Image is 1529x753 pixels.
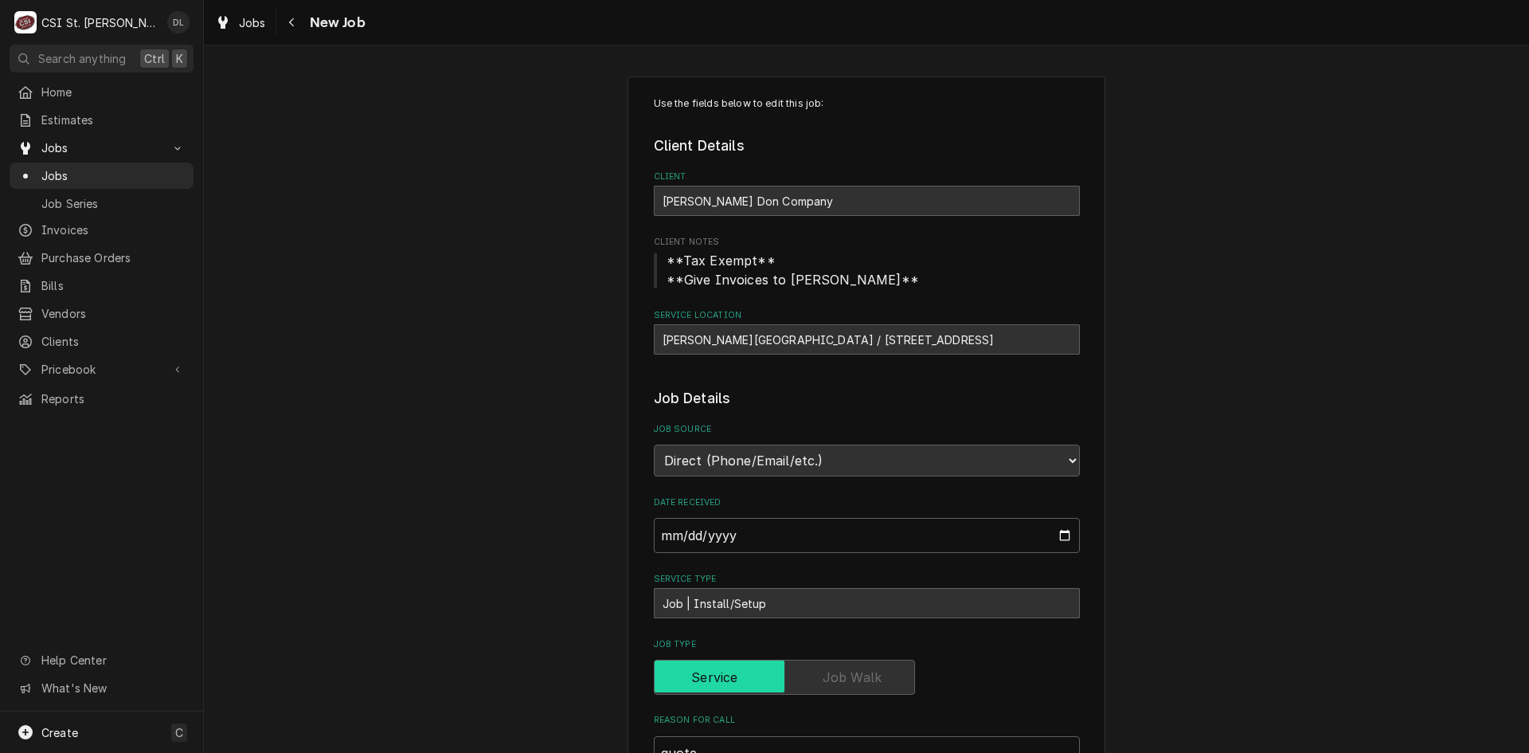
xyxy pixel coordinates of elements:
[654,171,1080,183] label: Client
[10,135,194,161] a: Go to Jobs
[41,167,186,184] span: Jobs
[654,251,1080,289] span: Client Notes
[41,680,184,696] span: What's New
[10,356,194,382] a: Go to Pricebook
[41,222,186,238] span: Invoices
[41,277,186,294] span: Bills
[654,388,1080,409] legend: Job Details
[41,249,186,266] span: Purchase Orders
[654,714,1080,727] label: Reason For Call
[654,236,1080,289] div: Client Notes
[167,11,190,33] div: DL
[654,236,1080,249] span: Client Notes
[654,423,1080,436] label: Job Source
[667,253,919,288] span: **Tax Exempt** **Give Invoices to [PERSON_NAME]**
[10,647,194,673] a: Go to Help Center
[10,675,194,701] a: Go to What's New
[654,309,1080,322] label: Service Location
[654,96,1080,111] p: Use the fields below to edit this job:
[10,45,194,73] button: Search anythingCtrlK
[41,361,162,378] span: Pricebook
[654,324,1080,355] div: Daniel Boone Elementary / 201 W Highway D, Wentzville, MO 63385
[239,14,266,31] span: Jobs
[175,724,183,741] span: C
[41,84,186,100] span: Home
[10,217,194,243] a: Invoices
[41,726,78,739] span: Create
[654,588,1080,618] div: Job | Install/Setup
[654,309,1080,355] div: Service Location
[41,390,186,407] span: Reports
[10,163,194,189] a: Jobs
[280,10,305,35] button: Navigate back
[654,573,1080,586] label: Service Type
[654,171,1080,216] div: Client
[10,107,194,133] a: Estimates
[10,300,194,327] a: Vendors
[38,50,126,67] span: Search anything
[10,386,194,412] a: Reports
[41,139,162,156] span: Jobs
[209,10,272,36] a: Jobs
[654,518,1080,553] input: yyyy-mm-dd
[305,12,366,33] span: New Job
[654,496,1080,509] label: Date Received
[176,50,183,67] span: K
[10,245,194,271] a: Purchase Orders
[41,305,186,322] span: Vendors
[10,190,194,217] a: Job Series
[167,11,190,33] div: David Lindsey's Avatar
[14,11,37,33] div: CSI St. Louis's Avatar
[654,660,1080,695] div: Service
[41,652,184,669] span: Help Center
[41,112,186,128] span: Estimates
[654,573,1080,618] div: Service Type
[654,186,1080,216] div: Edward Don Company
[10,79,194,105] a: Home
[14,11,37,33] div: C
[654,423,1080,477] div: Job Source
[654,638,1080,651] label: Job Type
[10,273,194,299] a: Bills
[41,195,186,212] span: Job Series
[41,14,158,31] div: CSI St. [PERSON_NAME]
[654,638,1080,695] div: Job Type
[144,50,165,67] span: Ctrl
[654,496,1080,553] div: Date Received
[10,328,194,355] a: Clients
[41,333,186,350] span: Clients
[654,135,1080,156] legend: Client Details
